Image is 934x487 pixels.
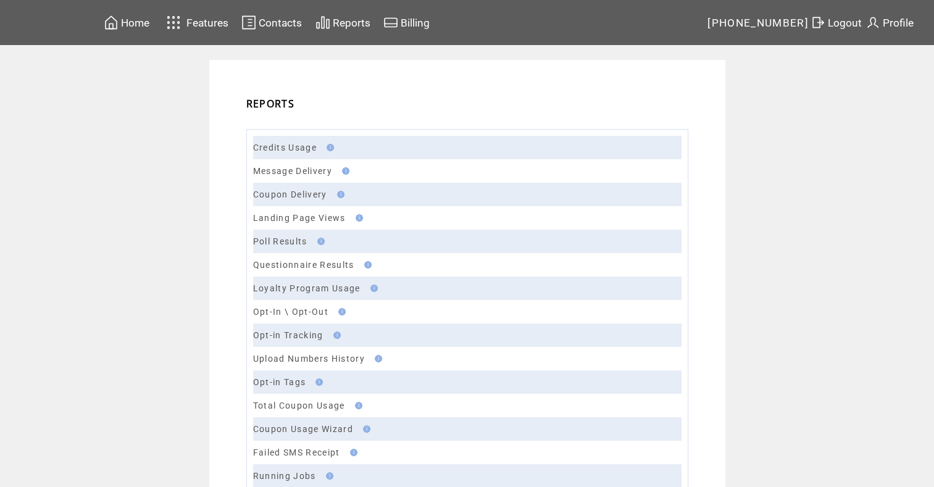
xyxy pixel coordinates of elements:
[246,97,294,110] span: REPORTS
[883,17,914,29] span: Profile
[809,13,864,32] a: Logout
[253,377,306,387] a: Opt-in Tags
[335,308,346,315] img: help.gif
[312,378,323,386] img: help.gif
[322,472,333,480] img: help.gif
[401,17,430,29] span: Billing
[253,213,346,223] a: Landing Page Views
[864,13,915,32] a: Profile
[352,214,363,222] img: help.gif
[241,15,256,30] img: contacts.svg
[253,447,340,457] a: Failed SMS Receipt
[253,236,307,246] a: Poll Results
[253,260,354,270] a: Questionnaire Results
[367,285,378,292] img: help.gif
[314,13,372,32] a: Reports
[240,13,304,32] a: Contacts
[333,17,370,29] span: Reports
[811,15,825,30] img: exit.svg
[253,189,327,199] a: Coupon Delivery
[163,12,185,33] img: features.svg
[253,307,328,317] a: Opt-In \ Opt-Out
[330,331,341,339] img: help.gif
[346,449,357,456] img: help.gif
[828,17,862,29] span: Logout
[314,238,325,245] img: help.gif
[351,402,362,409] img: help.gif
[315,15,330,30] img: chart.svg
[253,143,317,152] a: Credits Usage
[383,15,398,30] img: creidtcard.svg
[253,283,361,293] a: Loyalty Program Usage
[121,17,149,29] span: Home
[253,424,353,434] a: Coupon Usage Wizard
[259,17,302,29] span: Contacts
[338,167,349,175] img: help.gif
[161,10,231,35] a: Features
[253,471,316,481] a: Running Jobs
[382,13,432,32] a: Billing
[253,330,323,340] a: Opt-in Tracking
[104,15,119,30] img: home.svg
[102,13,151,32] a: Home
[707,17,809,29] span: [PHONE_NUMBER]
[359,425,370,433] img: help.gif
[333,191,344,198] img: help.gif
[253,166,332,176] a: Message Delivery
[361,261,372,268] img: help.gif
[253,401,345,410] a: Total Coupon Usage
[865,15,880,30] img: profile.svg
[186,17,228,29] span: Features
[323,144,334,151] img: help.gif
[371,355,382,362] img: help.gif
[253,354,365,364] a: Upload Numbers History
